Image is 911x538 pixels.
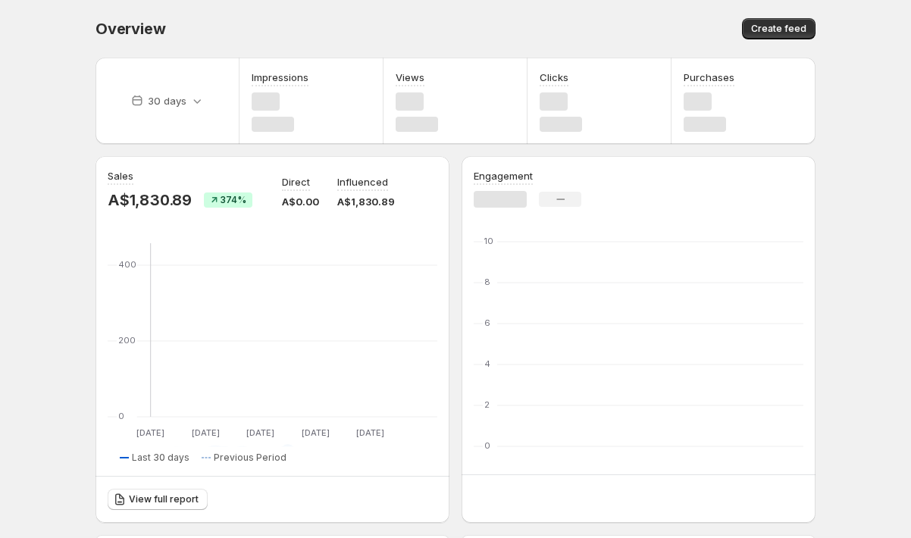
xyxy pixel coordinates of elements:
[118,259,136,270] text: 400
[337,194,395,209] p: A$1,830.89
[95,20,165,38] span: Overview
[118,335,136,346] text: 200
[108,489,208,510] a: View full report
[474,168,533,183] h3: Engagement
[484,440,490,451] text: 0
[302,427,330,438] text: [DATE]
[684,70,734,85] h3: Purchases
[540,70,568,85] h3: Clicks
[282,194,319,209] p: A$0.00
[132,452,189,464] span: Last 30 days
[751,23,806,35] span: Create feed
[484,399,490,410] text: 2
[246,427,274,438] text: [DATE]
[484,358,490,369] text: 4
[129,493,199,505] span: View full report
[136,427,164,438] text: [DATE]
[192,427,220,438] text: [DATE]
[108,191,192,209] p: A$1,830.89
[214,452,286,464] span: Previous Period
[742,18,816,39] button: Create feed
[337,174,388,189] p: Influenced
[356,427,384,438] text: [DATE]
[108,168,133,183] h3: Sales
[484,317,490,328] text: 6
[396,70,424,85] h3: Views
[484,277,490,287] text: 8
[484,236,493,246] text: 10
[221,194,246,206] span: 374%
[282,174,310,189] p: Direct
[252,70,308,85] h3: Impressions
[118,411,124,421] text: 0
[148,93,186,108] p: 30 days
